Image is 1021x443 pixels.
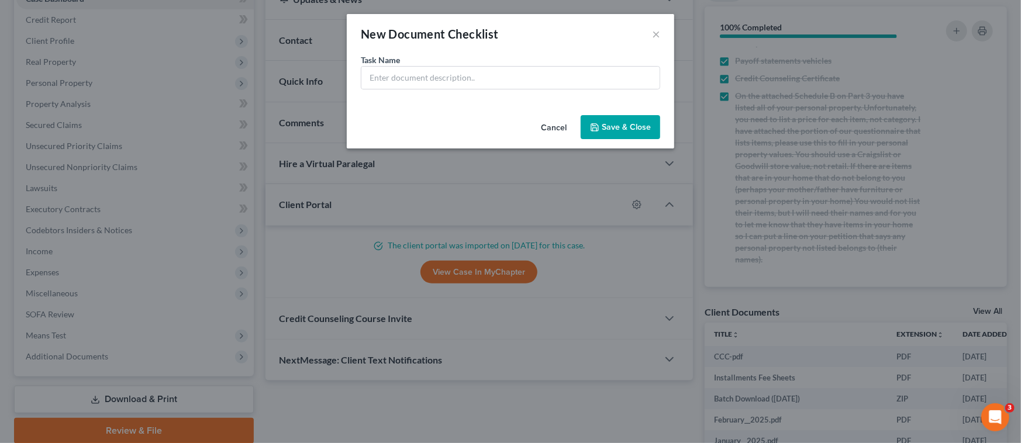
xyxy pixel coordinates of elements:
[361,27,499,41] span: New Document Checklist
[361,55,400,65] span: Task Name
[581,115,660,140] button: Save & Close
[1005,403,1015,413] span: 3
[532,116,576,140] button: Cancel
[652,27,660,41] button: ×
[981,403,1009,431] iframe: Intercom live chat
[361,67,660,89] input: Enter document description..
